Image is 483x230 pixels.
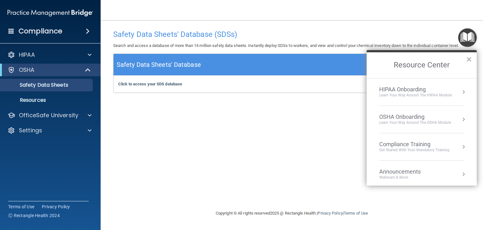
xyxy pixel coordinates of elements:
[4,82,90,88] p: Safety Data Sheets
[466,54,472,64] button: Close
[8,212,60,219] span: Ⓒ Rectangle Health 2024
[379,93,452,98] div: Learn Your Way around the HIPAA module
[42,204,70,210] a: Privacy Policy
[8,127,92,134] a: Settings
[8,7,93,19] img: PMB logo
[8,66,91,74] a: OSHA
[19,27,62,36] h4: Compliance
[4,97,90,103] p: Resources
[367,52,477,78] h2: Resource Center
[117,59,201,70] h5: Safety Data Sheets' Database
[367,50,477,186] div: Resource Center
[113,30,470,38] h4: Safety Data Sheets' Database (SDSs)
[118,82,182,86] a: Click to access your SDS database
[379,113,451,120] div: OSHA Onboarding
[318,211,342,216] a: Privacy Policy
[8,112,92,119] a: OfficeSafe University
[8,51,92,59] a: HIPAA
[379,141,449,148] div: Compliance Training
[19,127,42,134] p: Settings
[458,28,477,47] button: Open Resource Center
[379,120,451,125] div: Learn your way around the OSHA module
[379,175,433,180] div: Webinars & More
[379,147,449,153] div: Get Started with your mandatory training
[19,51,35,59] p: HIPAA
[177,203,407,223] div: Copyright © All rights reserved 2025 @ Rectangle Health | |
[19,112,78,119] p: OfficeSafe University
[8,204,34,210] a: Terms of Use
[344,211,368,216] a: Terms of Use
[19,66,35,74] p: OSHA
[379,86,452,93] div: HIPAA Onboarding
[113,42,470,49] p: Search and access a database of more than 14 million safety data sheets. Instantly deploy SDSs to...
[379,168,433,175] div: Announcements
